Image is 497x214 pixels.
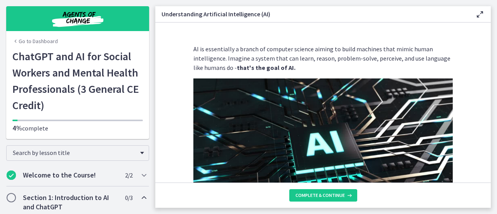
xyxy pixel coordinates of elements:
[125,171,132,180] span: 2 / 2
[13,149,136,157] span: Search by lesson title
[162,9,463,19] h3: Understanding Artificial Intelligence (AI)
[23,193,118,212] h2: Section 1: Introduction to AI and ChatGPT
[23,171,118,180] h2: Welcome to the Course!
[125,193,132,202] span: 0 / 3
[7,171,16,180] i: Completed
[12,124,143,133] p: complete
[6,145,149,161] div: Search by lesson title
[295,192,345,198] span: Complete & continue
[12,124,22,132] span: 4%
[289,189,357,202] button: Complete & continue
[12,37,58,45] a: Go to Dashboard
[31,9,124,28] img: Agents of Change
[12,48,143,113] h1: ChatGPT and AI for Social Workers and Mental Health Professionals (3 General CE Credit)
[237,64,295,71] strong: that's the goal of AI.
[193,44,453,72] p: AI is essentially a branch of computer science aiming to build machines that mimic human intellig...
